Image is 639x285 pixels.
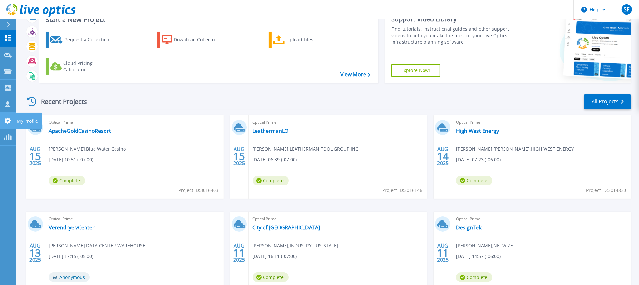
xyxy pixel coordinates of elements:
span: Project ID: 3016146 [382,187,422,194]
span: Optical Prime [49,119,220,126]
div: AUG 2025 [437,241,449,265]
span: [PERSON_NAME] , NETWIZE [456,242,513,249]
span: SF [624,7,629,12]
h3: Start a New Project [46,16,370,23]
div: AUG 2025 [233,241,245,265]
span: [DATE] 14:57 (-06:00) [456,253,501,260]
span: 11 [437,250,449,256]
span: 15 [29,153,41,159]
a: High West Energy [456,128,499,134]
div: AUG 2025 [437,144,449,168]
span: Project ID: 3016403 [179,187,219,194]
span: [PERSON_NAME] [PERSON_NAME] , HIGH WEST ENERGY [456,145,574,153]
div: Recent Projects [25,94,96,110]
div: AUG 2025 [29,241,41,265]
div: Cloud Pricing Calculator [63,60,115,73]
div: AUG 2025 [29,144,41,168]
p: My Profile [17,113,38,130]
span: Complete [456,176,492,185]
a: Verendrye vCenter [49,224,95,231]
span: [PERSON_NAME] , INDUSTRY, [US_STATE] [253,242,339,249]
span: [DATE] 07:23 (-06:00) [456,156,501,163]
span: [DATE] 06:39 (-07:00) [253,156,297,163]
span: Optical Prime [456,216,627,223]
div: Find tutorials, instructional guides and other support videos to help you make the most of your L... [391,26,517,45]
span: Anonymous [49,272,90,282]
span: [PERSON_NAME] , LEATHERMAN TOOL GROUP INC [253,145,359,153]
a: View More [340,71,370,78]
a: DesignTek [456,224,481,231]
span: Optical Prime [253,216,424,223]
span: Project ID: 3014830 [586,187,626,194]
a: Request a Collection [46,32,118,48]
a: Cloud Pricing Calculator [46,58,118,75]
span: [DATE] 10:51 (-07:00) [49,156,93,163]
span: Optical Prime [456,119,627,126]
span: 14 [437,153,449,159]
div: Upload Files [286,33,338,46]
span: Complete [253,272,289,282]
a: Upload Files [269,32,341,48]
div: Request a Collection [64,33,116,46]
span: [DATE] 16:11 (-07:00) [253,253,297,260]
span: Complete [253,176,289,185]
span: 13 [29,250,41,256]
a: City of [GEOGRAPHIC_DATA] [253,224,320,231]
span: 11 [233,250,245,256]
span: Optical Prime [253,119,424,126]
a: LeathermanLO [253,128,289,134]
div: AUG 2025 [233,144,245,168]
span: Complete [456,272,492,282]
span: 15 [233,153,245,159]
a: Explore Now! [391,64,440,77]
span: Optical Prime [49,216,220,223]
span: Complete [49,176,85,185]
span: [PERSON_NAME] , DATA CENTER WAREHOUSE [49,242,145,249]
a: All Projects [584,94,631,109]
a: ApacheGoldCasinoResort [49,128,111,134]
span: [PERSON_NAME] , Blue Water Casino [49,145,126,153]
div: Download Collector [174,33,225,46]
span: [DATE] 17:15 (-05:00) [49,253,93,260]
a: Download Collector [157,32,229,48]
